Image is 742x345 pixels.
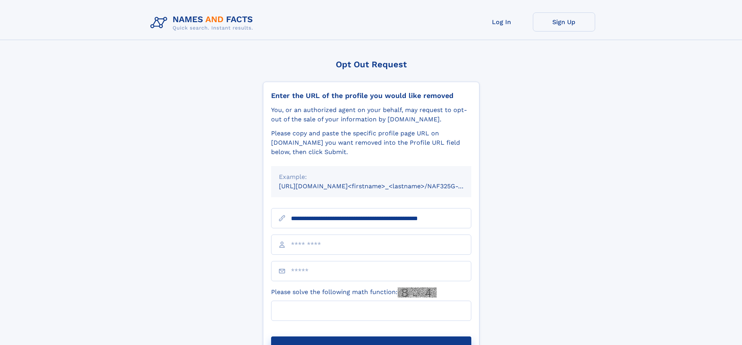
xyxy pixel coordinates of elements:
[271,129,471,157] div: Please copy and paste the specific profile page URL on [DOMAIN_NAME] you want removed into the Pr...
[471,12,533,32] a: Log In
[271,287,437,298] label: Please solve the following math function:
[279,172,464,182] div: Example:
[271,91,471,100] div: Enter the URL of the profile you would like removed
[279,182,486,190] small: [URL][DOMAIN_NAME]<firstname>_<lastname>/NAF325G-xxxxxxxx
[533,12,595,32] a: Sign Up
[263,60,479,69] div: Opt Out Request
[147,12,259,33] img: Logo Names and Facts
[271,105,471,124] div: You, or an authorized agent on your behalf, may request to opt-out of the sale of your informatio...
